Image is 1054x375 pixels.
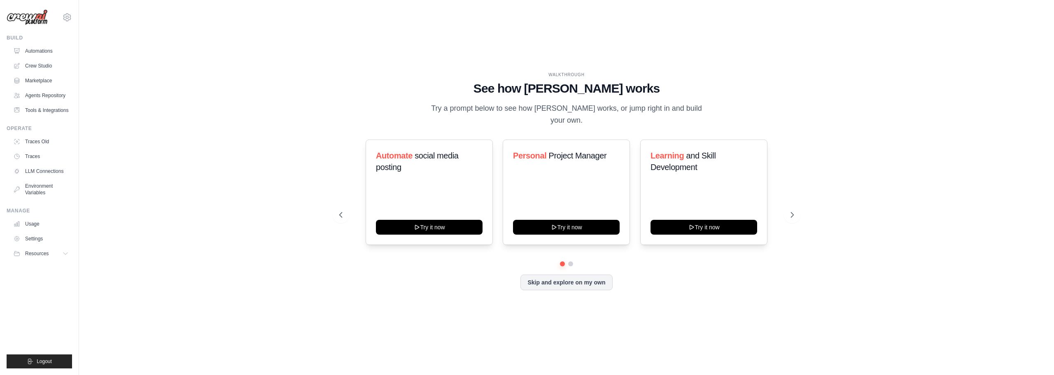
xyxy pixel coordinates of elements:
a: Environment Variables [10,179,72,199]
span: Learning [651,151,684,160]
p: Try a prompt below to see how [PERSON_NAME] works, or jump right in and build your own. [428,102,705,127]
a: Marketplace [10,74,72,87]
button: Try it now [651,220,757,235]
a: Usage [10,217,72,231]
div: Operate [7,125,72,132]
a: Traces Old [10,135,72,148]
button: Skip and explore on my own [520,275,612,290]
span: Logout [37,358,52,365]
button: Try it now [513,220,620,235]
div: Manage [7,207,72,214]
h1: See how [PERSON_NAME] works [339,81,794,96]
div: Build [7,35,72,41]
a: Traces [10,150,72,163]
a: Crew Studio [10,59,72,72]
span: social media posting [376,151,459,172]
a: Settings [10,232,72,245]
div: WALKTHROUGH [339,72,794,78]
span: Automate [376,151,413,160]
button: Logout [7,354,72,368]
button: Try it now [376,220,483,235]
a: Automations [10,44,72,58]
a: Agents Repository [10,89,72,102]
a: LLM Connections [10,165,72,178]
a: Tools & Integrations [10,104,72,117]
span: Personal [513,151,546,160]
span: Resources [25,250,49,257]
img: Logo [7,9,48,26]
button: Resources [10,247,72,260]
span: and Skill Development [651,151,716,172]
span: Project Manager [549,151,607,160]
